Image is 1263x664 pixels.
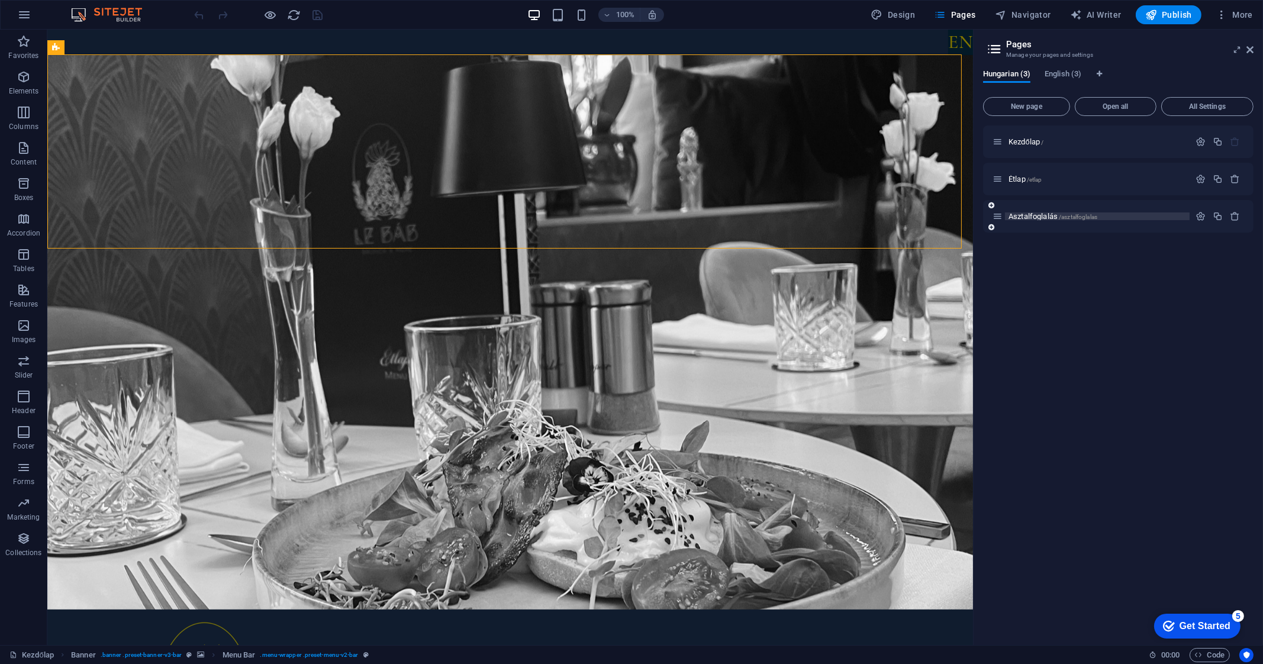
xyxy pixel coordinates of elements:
span: Hungarian (3) [983,67,1030,83]
p: Marketing [7,512,40,522]
span: New page [988,103,1065,110]
p: Accordion [7,228,40,238]
div: 5 [88,2,99,14]
p: Header [12,406,36,415]
div: Asztalfoglalás/asztalfoglalas [1005,212,1190,220]
span: Open all [1080,103,1151,110]
span: All Settings [1167,103,1248,110]
p: Footer [13,441,34,451]
button: AI Writer [1065,5,1126,24]
span: . menu-wrapper .preset-menu-v2-bar [260,648,359,662]
button: Pages [929,5,980,24]
p: Content [11,157,37,167]
h3: Manage your pages and settings [1006,50,1230,60]
span: Click to open page [1009,137,1043,146]
p: Forms [13,477,34,486]
span: Click to select. Double-click to edit [223,648,256,662]
button: Click here to leave preview mode and continue editing [263,8,278,22]
p: Favorites [8,51,38,60]
span: Click to select. Double-click to edit [71,648,96,662]
span: Click to open page [1009,175,1042,183]
i: This element contains a background [197,652,204,658]
div: Duplicate [1213,174,1223,184]
i: This element is a customizable preset [363,652,369,658]
div: Get Started 5 items remaining, 0% complete [9,6,96,31]
span: More [1216,9,1253,21]
div: Settings [1196,137,1206,147]
nav: breadcrumb [71,648,369,662]
span: English (3) [1045,67,1081,83]
div: Settings [1196,211,1206,221]
span: /etlap [1027,176,1042,183]
a: Click to cancel selection. Double-click to open Pages [9,648,54,662]
p: Images [12,335,36,344]
button: New page [983,97,1070,116]
span: . banner .preset-banner-v3-bar [101,648,182,662]
div: Remove [1230,211,1241,221]
p: Elements [9,86,39,96]
span: Click to open page [1009,212,1097,221]
button: Navigator [990,5,1056,24]
span: Pages [934,9,975,21]
span: : [1169,650,1171,659]
p: Slider [15,370,33,380]
button: More [1211,5,1258,24]
p: Tables [13,264,34,273]
img: Editor Logo [68,8,157,22]
span: Design [871,9,916,21]
span: Publish [1145,9,1192,21]
h6: Session time [1149,648,1180,662]
button: Publish [1136,5,1201,24]
p: Columns [9,122,38,131]
button: Open all [1075,97,1156,116]
button: Design [866,5,920,24]
span: / [1041,139,1043,146]
i: Reload page [288,8,301,22]
span: /asztalfoglalas [1059,214,1097,220]
span: Code [1195,648,1225,662]
button: 100% [598,8,640,22]
span: AI Writer [1070,9,1122,21]
button: Usercentrics [1239,648,1254,662]
p: Collections [5,548,41,557]
i: On resize automatically adjust zoom level to fit chosen device. [647,9,658,20]
p: Features [9,299,38,309]
div: Get Started [35,13,86,24]
div: The startpage cannot be deleted [1230,137,1241,147]
button: All Settings [1161,97,1254,116]
span: Navigator [995,9,1051,21]
div: Settings [1196,174,1206,184]
div: Duplicate [1213,211,1223,221]
span: 00 00 [1161,648,1180,662]
div: Remove [1230,174,1241,184]
div: Kezdőlap/ [1005,138,1190,146]
p: Boxes [14,193,34,202]
button: Code [1190,648,1230,662]
div: Language Tabs [983,70,1254,92]
h2: Pages [1006,39,1254,50]
h6: 100% [616,8,635,22]
button: reload [287,8,301,22]
div: Étlap/etlap [1005,175,1190,183]
div: Duplicate [1213,137,1223,147]
i: This element is a customizable preset [186,652,192,658]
